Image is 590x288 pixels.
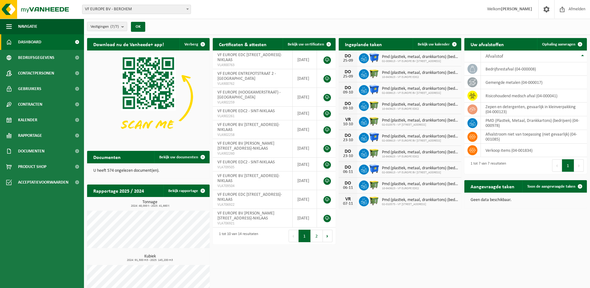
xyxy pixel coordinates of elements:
h3: Tonnage [90,200,210,208]
span: 02-010575 - VF [STREET_ADDRESS] [382,123,458,127]
div: 07-11 [342,202,354,206]
img: WB-1100-HPE-BE-01 [369,84,379,95]
td: [DATE] [293,88,317,107]
td: PMD (Plastiek, Metaal, Drankkartons) (bedrijven) (04-000978) [481,116,587,130]
h2: Documenten [87,151,127,163]
span: VF EUROPE ENTREPOTSTRAAT 2 - [GEOGRAPHIC_DATA] [217,71,276,81]
div: DO [342,54,354,59]
span: Bekijk uw certificaten [288,42,324,46]
div: VR [342,117,354,122]
button: Previous [552,159,562,172]
div: DO [342,101,354,106]
img: WB-1100-HPE-BE-01 [369,52,379,63]
span: Contactpersonen [18,65,54,81]
div: 25-09 [342,74,354,79]
span: Product Shop [18,159,46,175]
span: VLA902258 [217,132,288,137]
span: VF EUROPE BV [PERSON_NAME][STREET_ADDRESS]-NIKLAAS [217,141,274,151]
a: Toon de aangevraagde taken [522,180,586,193]
img: WB-1100-HPE-GN-51 [369,116,379,127]
td: [DATE] [293,171,317,190]
span: 10-943623 - VF EUROPE EDC2 [382,155,458,159]
h2: Ingeplande taken [339,38,388,50]
div: 23-10 [342,138,354,142]
div: 09-10 [342,106,354,111]
span: VF EUROPE BV [PERSON_NAME][STREET_ADDRESS]-NIKLAAS [217,211,274,221]
img: WB-1100-HPE-BE-01 [369,132,379,142]
span: 02-009613 - VF EUROPE BV [STREET_ADDRESS] [382,139,458,143]
button: Previous [289,230,299,242]
span: Verberg [184,42,198,46]
td: [DATE] [293,209,317,228]
div: 25-09 [342,59,354,63]
span: Pmd (plastiek, metaal, drankkartons) (bedrijven) [382,55,458,60]
count: (7/7) [110,25,119,29]
span: 10-943623 - VF EUROPE EDC2 [382,75,458,79]
span: VF EUROPE EDC2 - SINT-NIKLAAS [217,109,275,113]
button: Vestigingen(7/7) [87,22,127,31]
span: 2024: 91,300 m3 - 2025: 145,200 m3 [90,259,210,262]
span: Navigatie [18,19,37,34]
span: VF EUROPE EDC [STREET_ADDRESS]-NIKLAAS [217,53,282,62]
img: WB-1100-HPE-GN-51 [369,195,379,206]
span: Afvalstof [485,54,503,59]
td: [DATE] [293,50,317,69]
span: Pmd (plastiek, metaal, drankkartons) (bedrijven) [382,102,458,107]
div: 23-10 [342,154,354,158]
span: VLA706922 [217,202,288,207]
span: VLA900763 [217,63,288,68]
span: Vestigingen [91,22,119,31]
span: Pmd (plastiek, metaal, drankkartons) (bedrijven) [382,118,458,123]
td: zepen en detergenten, gevaarlijk in kleinverpakking (04-000123) [481,103,587,116]
div: 06-11 [342,170,354,174]
span: Ophaling aanvragen [542,42,575,46]
a: Bekijk uw documenten [154,151,209,163]
div: DO [342,181,354,186]
span: VF EUROPE BV - BERCHEM [82,5,191,14]
span: Rapportage [18,128,42,143]
span: VF EUROPE (HOOGKAMERSTRAAT) - [GEOGRAPHIC_DATA] [217,90,281,100]
img: WB-1100-HPE-BE-01 [369,164,379,174]
span: 10-943623 - VF EUROPE EDC2 [382,187,458,190]
div: 10-10 [342,122,354,127]
td: gemengde metalen (04-000017) [481,76,587,89]
img: WB-1100-HPE-GN-50 [369,148,379,158]
h2: Uw afvalstoffen [464,38,510,50]
div: DO [342,70,354,74]
button: 1 [562,159,574,172]
td: [DATE] [293,158,317,171]
span: VLA709505 [217,165,288,170]
span: VF EUROPE BV [STREET_ADDRESS]-NIKLAAS [217,122,280,132]
td: [DATE] [293,139,317,158]
span: Pmd (plastiek, metaal, drankkartons) (bedrijven) [382,198,458,203]
a: Ophaling aanvragen [537,38,586,50]
span: Dashboard [18,34,41,50]
td: verkoop items (04-001834) [481,144,587,157]
span: Bekijk uw documenten [159,155,198,159]
span: Bedrijfsgegevens [18,50,54,65]
img: WB-1100-HPE-GN-50 [369,180,379,190]
a: Bekijk uw kalender [413,38,461,50]
span: Documenten [18,143,44,159]
span: 2024: 48,000 t - 2025: 41,660 t [90,204,210,208]
span: Pmd (plastiek, metaal, drankkartons) (bedrijven) [382,70,458,75]
td: bedrijfsrestafval (04-000008) [481,62,587,76]
span: Toon de aangevraagde taken [527,185,575,189]
td: afvalstroom niet van toepassing (niet gevaarlijk) (04-001085) [481,130,587,144]
td: risicohoudend medisch afval (04-000041) [481,89,587,103]
h2: Certificaten & attesten [213,38,273,50]
p: U heeft 574 ongelezen document(en). [93,169,203,173]
span: VF EUROPE BV [STREET_ADDRESS]-NIKLAAS [217,174,280,183]
td: [DATE] [293,107,317,120]
span: VLA902260 [217,151,288,156]
button: 1 [299,230,311,242]
td: [DATE] [293,190,317,209]
button: 2 [311,230,323,242]
div: 09-10 [342,90,354,95]
span: Pmd (plastiek, metaal, drankkartons) (bedrijven) [382,150,458,155]
span: VF EUROPE EDC2 - SINT-NIKLAAS [217,160,275,165]
td: [DATE] [293,69,317,88]
span: Contracten [18,97,42,112]
img: WB-1100-HPE-GN-50 [369,68,379,79]
span: Bekijk uw kalender [418,42,450,46]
